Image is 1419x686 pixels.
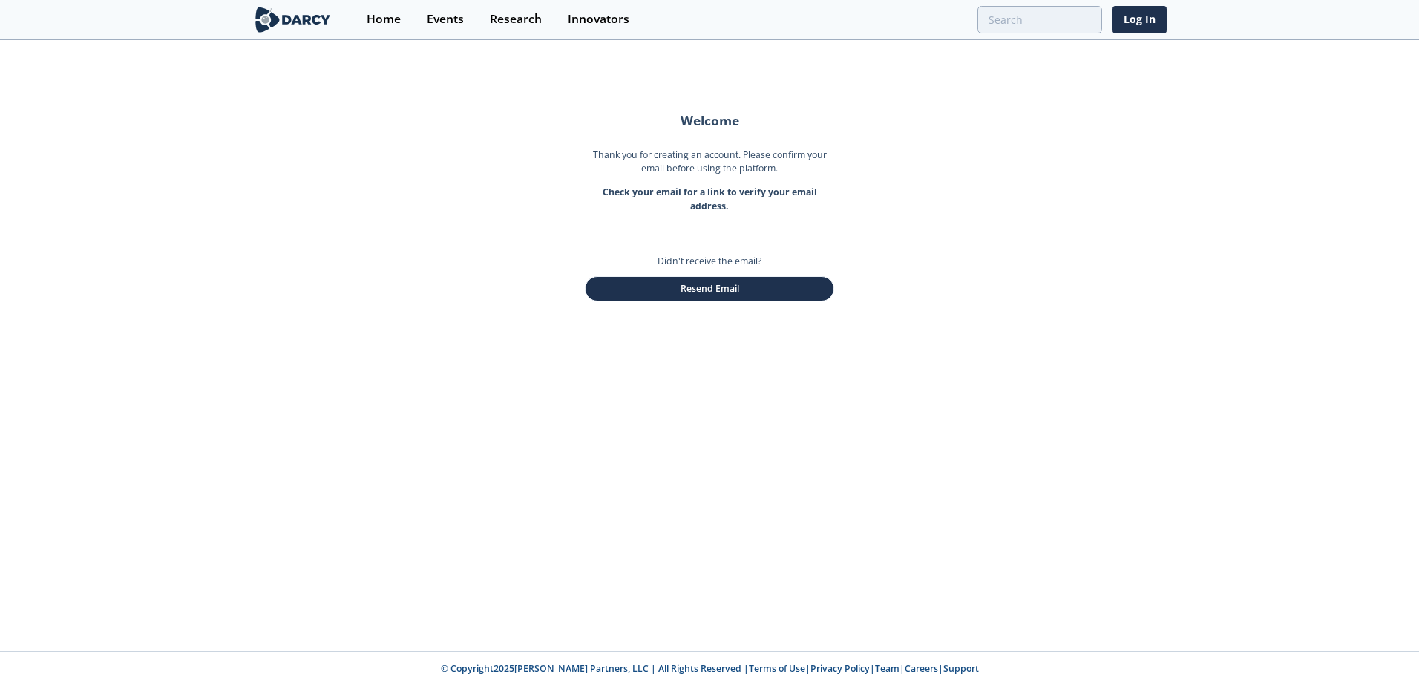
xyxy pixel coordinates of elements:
[585,114,834,128] h2: Welcome
[603,186,817,212] strong: Check your email for a link to verify your email address.
[1112,6,1167,33] a: Log In
[490,13,542,25] div: Research
[977,6,1102,33] input: Advanced Search
[658,255,761,268] p: Didn't receive the email?
[810,662,870,675] a: Privacy Policy
[943,662,979,675] a: Support
[160,662,1259,676] p: © Copyright 2025 [PERSON_NAME] Partners, LLC | All Rights Reserved | | | | |
[367,13,401,25] div: Home
[905,662,938,675] a: Careers
[427,13,464,25] div: Events
[585,148,834,186] p: Thank you for creating an account. Please confirm your email before using the platform.
[749,662,805,675] a: Terms of Use
[585,276,834,301] button: Resend Email
[875,662,899,675] a: Team
[252,7,333,33] img: logo-wide.svg
[568,13,629,25] div: Innovators
[1357,627,1404,671] iframe: chat widget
